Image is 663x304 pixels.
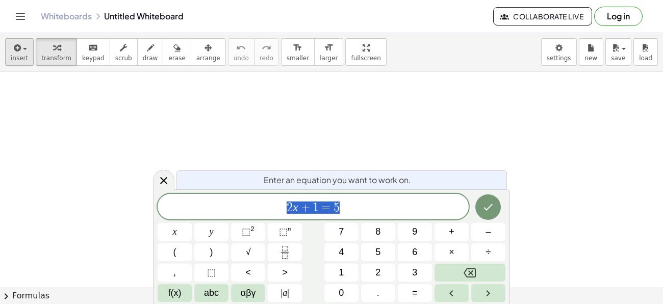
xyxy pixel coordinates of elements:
[287,201,293,214] span: 2
[449,245,454,259] span: ×
[475,194,501,220] button: Done
[281,286,289,300] span: a
[324,223,359,241] button: 7
[264,174,411,186] span: Enter an equation you want to work on.
[281,288,283,298] span: |
[502,12,583,21] span: Collaborate Live
[242,226,250,237] span: ⬚
[234,55,249,62] span: undo
[435,264,505,282] button: Backspace
[579,38,603,66] button: new
[375,266,380,280] span: 2
[260,55,273,62] span: redo
[268,223,302,241] button: Superscript
[158,243,192,261] button: (
[168,286,182,300] span: f(x)
[250,225,254,233] sup: 2
[320,55,338,62] span: larger
[288,225,291,233] sup: n
[173,245,176,259] span: (
[486,245,491,259] span: ÷
[115,55,132,62] span: scrub
[158,223,192,241] button: x
[245,266,251,280] span: <
[204,286,219,300] span: abc
[231,223,265,241] button: Squared
[611,55,625,62] span: save
[345,38,386,66] button: fullscreen
[361,284,395,302] button: .
[88,42,98,54] i: keyboard
[41,55,71,62] span: transform
[298,201,313,214] span: +
[12,8,29,24] button: Toggle navigation
[584,55,597,62] span: new
[471,223,505,241] button: Minus
[281,38,315,66] button: format_sizesmaller
[339,286,344,300] span: 0
[268,284,302,302] button: Absolute value
[605,38,631,66] button: save
[76,38,110,66] button: keyboardkeypad
[547,55,571,62] span: settings
[287,55,309,62] span: smaller
[493,7,592,26] button: Collaborate Live
[375,225,380,239] span: 8
[412,245,417,259] span: 6
[324,284,359,302] button: 0
[633,38,658,66] button: load
[110,38,138,66] button: scrub
[471,284,505,302] button: Right arrow
[231,243,265,261] button: Square root
[324,264,359,282] button: 1
[412,266,417,280] span: 3
[398,243,432,261] button: 6
[210,245,213,259] span: )
[173,225,177,239] span: x
[228,38,254,66] button: undoundo
[11,55,28,62] span: insert
[282,266,288,280] span: >
[435,243,469,261] button: Times
[194,243,228,261] button: )
[398,223,432,241] button: 9
[158,284,192,302] button: Functions
[351,55,380,62] span: fullscreen
[163,38,191,66] button: erase
[143,55,158,62] span: draw
[339,266,344,280] span: 1
[435,284,469,302] button: Left arrow
[377,286,379,300] span: .
[361,264,395,282] button: 2
[486,225,491,239] span: –
[471,243,505,261] button: Divide
[137,38,164,66] button: draw
[313,201,319,214] span: 1
[293,200,298,214] var: x
[639,55,652,62] span: load
[398,264,432,282] button: 3
[210,225,214,239] span: y
[41,11,92,21] a: Whiteboards
[231,284,265,302] button: Greek alphabet
[168,55,185,62] span: erase
[361,223,395,241] button: 8
[594,7,643,26] button: Log in
[339,245,344,259] span: 4
[334,201,340,214] span: 5
[194,284,228,302] button: Alphabet
[314,38,343,66] button: format_sizelarger
[287,288,289,298] span: |
[268,243,302,261] button: Fraction
[324,243,359,261] button: 4
[196,55,220,62] span: arrange
[268,264,302,282] button: Greater than
[412,225,417,239] span: 9
[254,38,279,66] button: redoredo
[435,223,469,241] button: Plus
[375,245,380,259] span: 5
[236,42,246,54] i: undo
[207,266,216,280] span: ⬚
[293,42,302,54] i: format_size
[262,42,271,54] i: redo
